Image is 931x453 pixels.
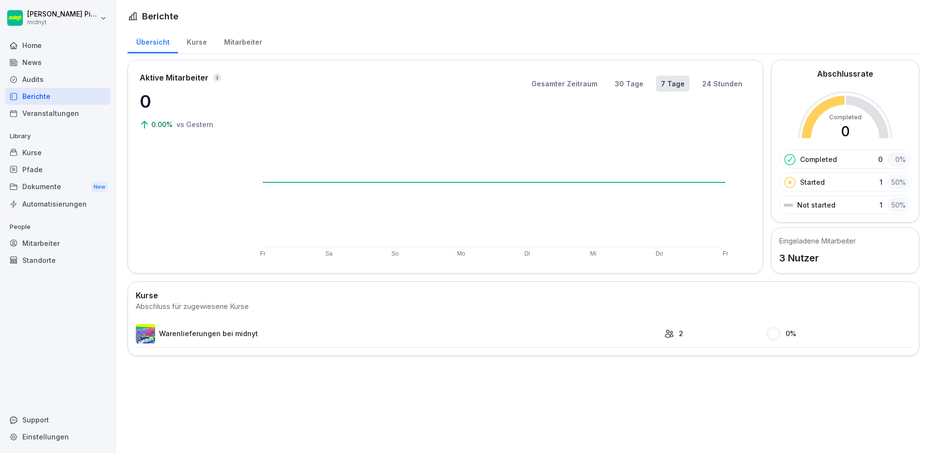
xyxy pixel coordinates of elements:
[5,219,111,235] p: People
[527,76,602,92] button: Gesamter Zeitraum
[779,251,856,265] p: 3 Nutzer
[5,178,111,196] div: Dokumente
[5,144,111,161] a: Kurse
[800,154,837,164] p: Completed
[325,250,333,257] text: Sa
[91,181,108,193] div: New
[590,250,596,257] text: Mi
[136,324,659,343] a: Warenlieferungen bei midnyt
[177,119,213,129] p: vs Gestern
[878,154,883,164] p: 0
[136,301,911,312] div: Abschluss für zugewiesene Kurse
[27,19,98,26] p: midnyt
[178,29,215,53] a: Kurse
[136,324,155,343] img: q36ppf1679ycr1sld1ocbc8a.png
[128,29,178,53] a: Übersicht
[391,250,399,257] text: So
[5,54,111,71] a: News
[5,105,111,122] a: Veranstaltungen
[5,411,111,428] div: Support
[779,236,856,246] h5: Eingeladene Mitarbeiter
[140,72,209,83] p: Aktive Mitarbeiter
[142,10,178,23] h1: Berichte
[722,250,728,257] text: Fr
[5,235,111,252] a: Mitarbeiter
[151,119,175,129] p: 0.00%
[656,250,663,257] text: Do
[27,10,98,18] p: [PERSON_NAME] Picciolo
[800,177,825,187] p: Started
[5,428,111,445] a: Einstellungen
[887,198,909,212] div: 50 %
[817,68,873,80] h2: Abschlussrate
[5,129,111,144] p: Library
[5,37,111,54] a: Home
[656,76,690,92] button: 7 Tage
[5,71,111,88] a: Audits
[457,250,465,257] text: Mo
[797,200,835,210] p: Not started
[215,29,271,53] a: Mitarbeiter
[136,290,911,301] h2: Kurse
[140,88,237,114] p: 0
[260,250,265,257] text: Fr
[766,326,911,341] div: 0 %
[880,200,883,210] p: 1
[5,252,111,269] a: Standorte
[5,195,111,212] a: Automatisierungen
[5,178,111,196] a: DokumenteNew
[5,161,111,178] a: Pfade
[887,152,909,166] div: 0 %
[880,177,883,187] p: 1
[524,250,530,257] text: Di
[679,328,683,339] p: 2
[610,76,648,92] button: 30 Tage
[697,76,747,92] button: 24 Stunden
[887,175,909,189] div: 50 %
[5,88,111,105] a: Berichte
